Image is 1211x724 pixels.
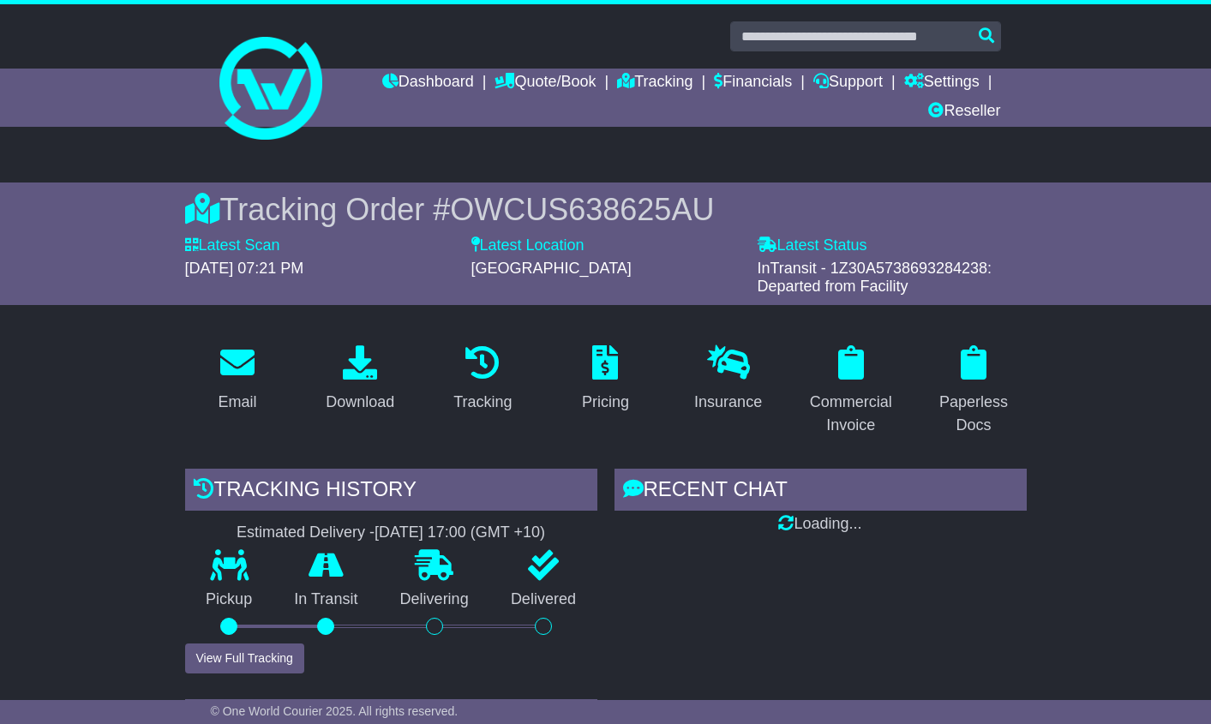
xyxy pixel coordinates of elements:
[758,236,867,255] label: Latest Status
[379,590,489,609] p: Delivering
[932,391,1015,437] div: Paperless Docs
[471,236,585,255] label: Latest Location
[207,339,268,420] a: Email
[211,704,459,718] span: © One World Courier 2025. All rights reserved.
[683,339,773,420] a: Insurance
[617,69,692,98] a: Tracking
[809,391,892,437] div: Commercial Invoice
[185,260,304,277] span: [DATE] 07:21 PM
[453,391,512,414] div: Tracking
[614,515,1027,534] div: Loading...
[694,391,762,414] div: Insurance
[326,391,394,414] div: Download
[813,69,883,98] a: Support
[920,339,1026,443] a: Paperless Docs
[185,590,273,609] p: Pickup
[219,391,257,414] div: Email
[375,524,545,542] div: [DATE] 17:00 (GMT +10)
[582,391,629,414] div: Pricing
[798,339,903,443] a: Commercial Invoice
[758,260,992,296] span: InTransit - 1Z30A5738693284238: Departed from Facility
[185,524,597,542] div: Estimated Delivery -
[614,469,1027,515] div: RECENT CHAT
[185,643,304,673] button: View Full Tracking
[450,192,714,227] span: OWCUS638625AU
[928,98,1000,127] a: Reseller
[185,236,280,255] label: Latest Scan
[904,69,980,98] a: Settings
[489,590,597,609] p: Delivered
[382,69,474,98] a: Dashboard
[442,339,523,420] a: Tracking
[714,69,792,98] a: Financials
[273,590,379,609] p: In Transit
[185,469,597,515] div: Tracking history
[185,191,1027,228] div: Tracking Order #
[315,339,405,420] a: Download
[495,69,596,98] a: Quote/Book
[571,339,640,420] a: Pricing
[471,260,632,277] span: [GEOGRAPHIC_DATA]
